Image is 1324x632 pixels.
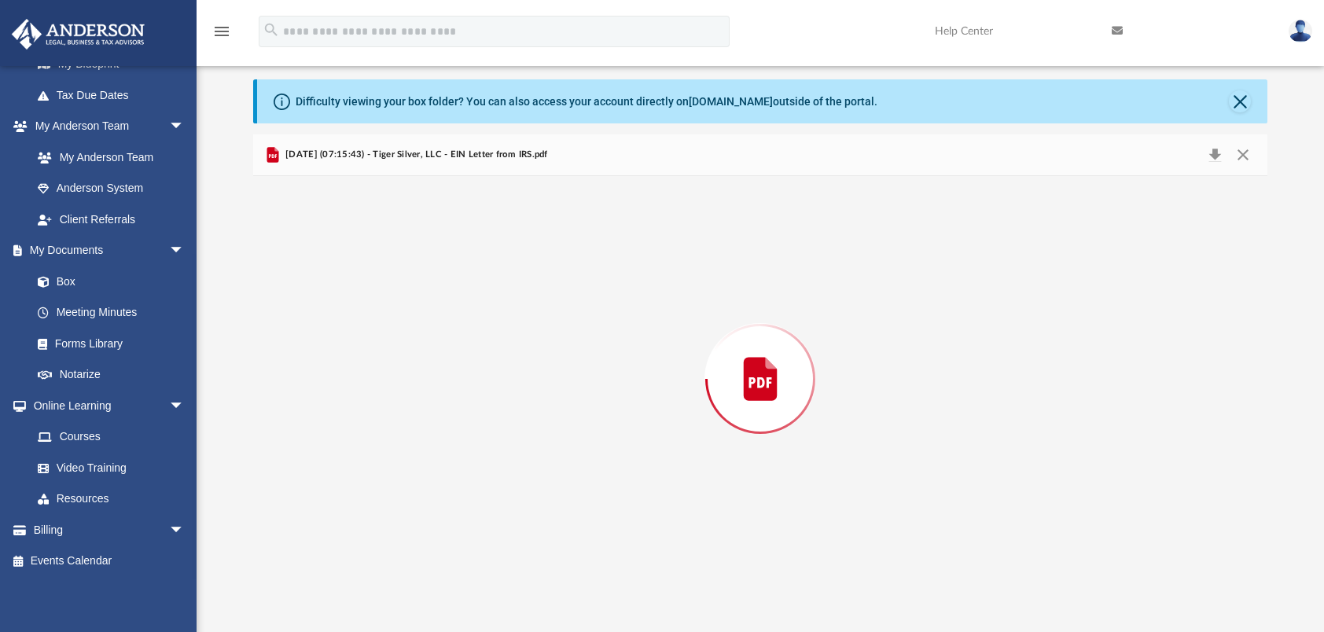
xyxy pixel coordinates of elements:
[212,22,231,41] i: menu
[282,148,548,162] span: [DATE] (07:15:43) - Tiger Silver, LLC - EIN Letter from IRS.pdf
[296,94,877,110] div: Difficulty viewing your box folder? You can also access your account directly on outside of the p...
[253,134,1268,582] div: Preview
[169,235,200,267] span: arrow_drop_down
[22,359,200,391] a: Notarize
[22,266,193,297] a: Box
[1289,20,1312,42] img: User Pic
[7,19,149,50] img: Anderson Advisors Platinum Portal
[22,452,193,483] a: Video Training
[263,21,280,39] i: search
[22,297,200,329] a: Meeting Minutes
[689,95,773,108] a: [DOMAIN_NAME]
[22,204,200,235] a: Client Referrals
[11,111,200,142] a: My Anderson Teamarrow_drop_down
[22,421,200,453] a: Courses
[1201,144,1229,166] button: Download
[11,546,208,577] a: Events Calendar
[169,111,200,143] span: arrow_drop_down
[22,79,208,111] a: Tax Due Dates
[212,30,231,41] a: menu
[169,390,200,422] span: arrow_drop_down
[11,514,208,546] a: Billingarrow_drop_down
[22,173,200,204] a: Anderson System
[11,390,200,421] a: Online Learningarrow_drop_down
[1229,90,1251,112] button: Close
[22,141,193,173] a: My Anderson Team
[11,235,200,266] a: My Documentsarrow_drop_down
[22,483,200,515] a: Resources
[169,514,200,546] span: arrow_drop_down
[22,328,193,359] a: Forms Library
[1229,144,1257,166] button: Close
